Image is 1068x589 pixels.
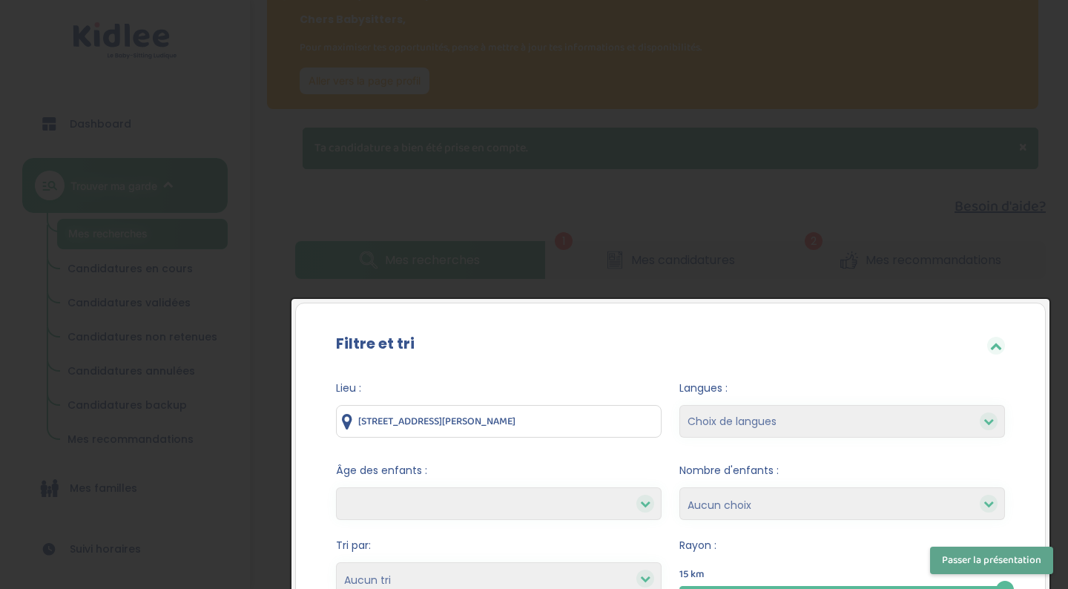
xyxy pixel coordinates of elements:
[930,547,1053,574] button: Passer la présentation
[336,538,662,553] span: Tri par:
[336,463,662,478] span: Âge des enfants :
[336,405,662,438] input: Ville ou code postale
[336,381,662,396] span: Lieu :
[679,538,1005,553] span: Rayon :
[679,567,705,582] span: 15 km
[679,463,1005,478] span: Nombre d'enfants :
[336,332,415,355] label: Filtre et tri
[679,381,1005,396] span: Langues :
